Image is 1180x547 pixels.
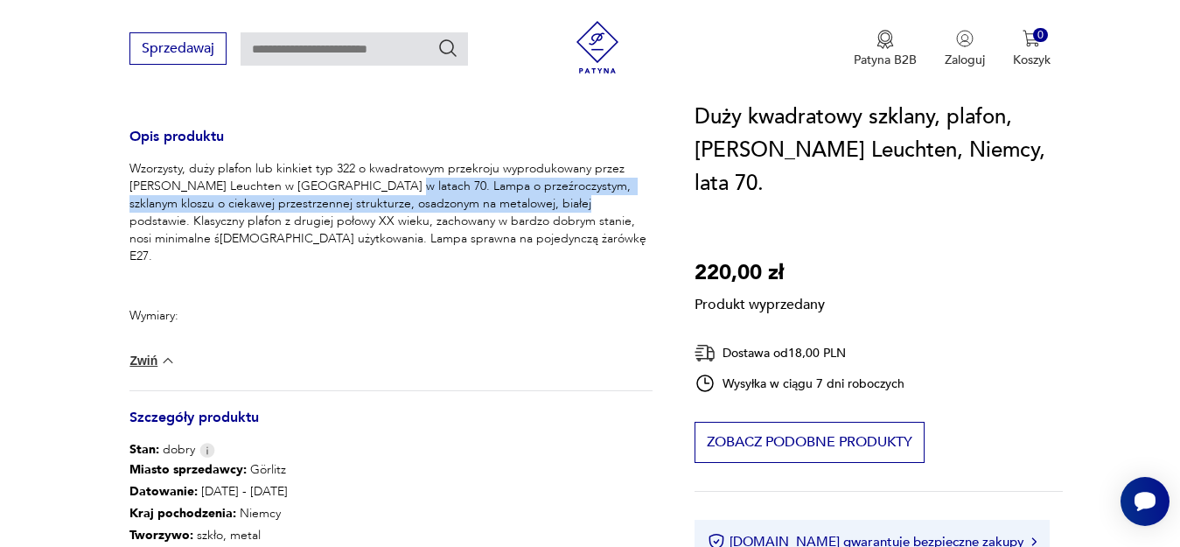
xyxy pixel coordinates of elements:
p: Zaloguj [945,52,985,68]
h1: Duży kwadratowy szklany, plafon, [PERSON_NAME] Leuchten, Niemcy, lata 70. [695,101,1063,200]
img: Info icon [199,443,215,458]
img: Ikona medalu [876,30,894,49]
p: Görlitz [129,459,288,480]
img: Ikona strzałki w prawo [1031,537,1037,546]
a: Sprzedawaj [129,44,227,56]
h3: Szczegóły produktu [129,412,653,441]
p: Koszyk [1013,52,1051,68]
p: Produkt wyprzedany [695,290,825,314]
p: Patyna B2B [854,52,917,68]
button: Patyna B2B [854,30,917,68]
iframe: Smartsupp widget button [1121,477,1170,526]
button: Szukaj [437,38,458,59]
b: Kraj pochodzenia : [129,505,236,522]
p: [DATE] - [DATE] [129,480,288,502]
div: 0 [1033,28,1048,43]
img: Ikonka użytkownika [956,30,974,47]
a: Ikona medaluPatyna B2B [854,30,917,68]
b: Datowanie : [129,483,198,500]
button: 0Koszyk [1013,30,1051,68]
button: Zwiń [129,352,176,369]
p: Wymiary: [129,307,653,325]
b: Miasto sprzedawcy : [129,461,247,478]
img: chevron down [159,352,177,369]
button: Zobacz podobne produkty [695,422,925,463]
button: Zaloguj [945,30,985,68]
b: Tworzywo : [129,527,193,543]
p: szkło, metal [129,524,288,546]
div: Dostawa od 18,00 PLN [695,342,904,364]
span: dobry [129,441,195,459]
p: Wzorzysty, duży plafon lub kinkiet typ 322 o kwadratowym przekroju wyprodukowany przez [PERSON_NA... [129,160,653,265]
b: Stan: [129,441,159,458]
div: Wysyłka w ciągu 7 dni roboczych [695,373,904,394]
p: Niemcy [129,502,288,524]
img: Ikona dostawy [695,342,716,364]
h3: Opis produktu [129,131,653,160]
img: Ikona koszyka [1023,30,1040,47]
button: Sprzedawaj [129,32,227,65]
p: 220,00 zł [695,256,825,290]
img: Patyna - sklep z meblami i dekoracjami vintage [571,21,624,74]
